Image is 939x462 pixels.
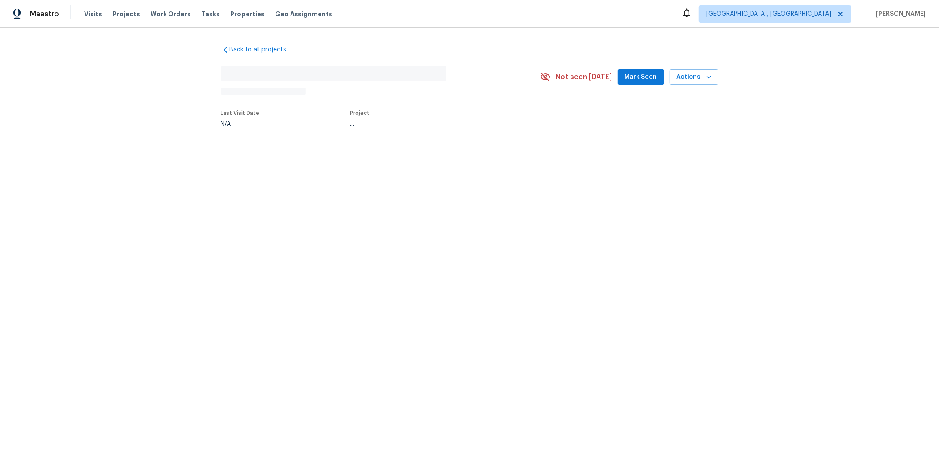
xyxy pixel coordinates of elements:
[221,121,260,127] div: N/A
[84,10,102,18] span: Visits
[201,11,220,17] span: Tasks
[350,121,519,127] div: ...
[556,73,612,81] span: Not seen [DATE]
[230,10,265,18] span: Properties
[221,110,260,116] span: Last Visit Date
[30,10,59,18] span: Maestro
[113,10,140,18] span: Projects
[275,10,332,18] span: Geo Assignments
[350,110,370,116] span: Project
[873,10,926,18] span: [PERSON_NAME]
[151,10,191,18] span: Work Orders
[625,72,657,83] span: Mark Seen
[618,69,664,85] button: Mark Seen
[677,72,711,83] span: Actions
[706,10,831,18] span: [GEOGRAPHIC_DATA], [GEOGRAPHIC_DATA]
[221,45,306,54] a: Back to all projects
[670,69,718,85] button: Actions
